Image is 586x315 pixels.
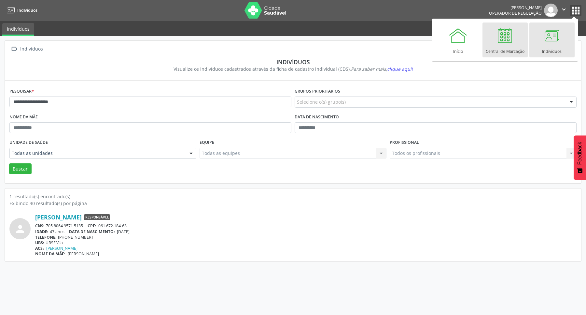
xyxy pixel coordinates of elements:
[577,142,583,165] span: Feedback
[35,223,45,229] span: CNS:
[390,138,419,148] label: Profissional
[297,98,346,105] span: Selecione o(s) grupo(s)
[35,229,577,234] div: 47 anos
[351,66,413,72] i: Para saber mais,
[544,4,558,17] img: img
[35,234,577,240] div: [PHONE_NUMBER]
[529,22,575,57] a: Indivíduos
[35,240,44,246] span: UBS:
[295,112,339,122] label: Data de nascimento
[14,58,572,66] div: Indivíduos
[35,234,57,240] span: TELEFONE:
[35,240,577,246] div: UBSF Vila
[9,44,44,54] a:  Indivíduos
[17,7,37,13] span: Indivíduos
[98,223,127,229] span: 061.672.184-63
[19,44,44,54] div: Indivíduos
[9,44,19,54] i: 
[560,6,567,13] i: 
[117,229,130,234] span: [DATE]
[35,214,82,221] a: [PERSON_NAME]
[9,86,34,97] label: Pesquisar
[482,22,528,57] a: Central de Marcação
[9,112,38,122] label: Nome da mãe
[9,138,48,148] label: Unidade de saúde
[69,229,115,234] span: DATA DE NASCIMENTO:
[574,135,586,180] button: Feedback - Mostrar pesquisa
[2,23,34,36] a: Indivíduos
[84,214,110,220] span: Responsável
[489,5,542,10] div: [PERSON_NAME]
[46,246,77,251] a: [PERSON_NAME]
[35,229,49,234] span: IDADE:
[387,66,413,72] span: clique aqui!
[436,22,481,57] a: Início
[9,193,577,200] div: 1 resultado(s) encontrado(s)
[35,223,577,229] div: 705 8064 9571 5135
[200,138,214,148] label: Equipe
[5,5,37,16] a: Indivíduos
[35,251,65,257] span: NOME DA MÃE:
[68,251,99,257] span: [PERSON_NAME]
[14,66,572,72] div: Visualize os indivíduos cadastrados através da ficha de cadastro individual (CDS).
[295,86,340,97] label: Grupos prioritários
[88,223,96,229] span: CPF:
[12,150,183,157] span: Todas as unidades
[558,4,570,17] button: 
[14,223,26,235] i: person
[9,200,577,207] div: Exibindo 30 resultado(s) por página
[570,5,581,16] button: apps
[35,246,44,251] span: ACS:
[9,163,32,174] button: Buscar
[489,10,542,16] span: Operador de regulação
